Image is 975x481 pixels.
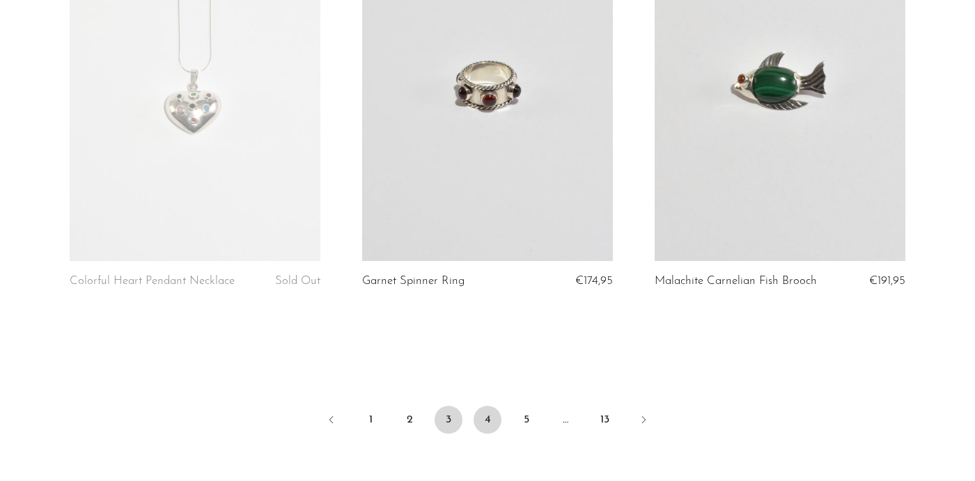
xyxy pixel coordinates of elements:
[275,275,320,287] span: Sold Out
[396,406,423,434] a: 2
[357,406,384,434] a: 1
[70,275,235,287] a: Colorful Heart Pendant Necklace
[655,275,817,287] a: Malachite Carnelian Fish Brooch
[591,406,618,434] a: 13
[435,406,462,434] span: 3
[869,275,905,287] span: €191,95
[630,406,657,436] a: Next
[318,406,345,436] a: Previous
[362,275,465,287] a: Garnet Spinner Ring
[552,406,579,434] span: …
[474,406,501,434] a: 4
[513,406,540,434] a: 5
[575,275,613,287] span: €174,95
